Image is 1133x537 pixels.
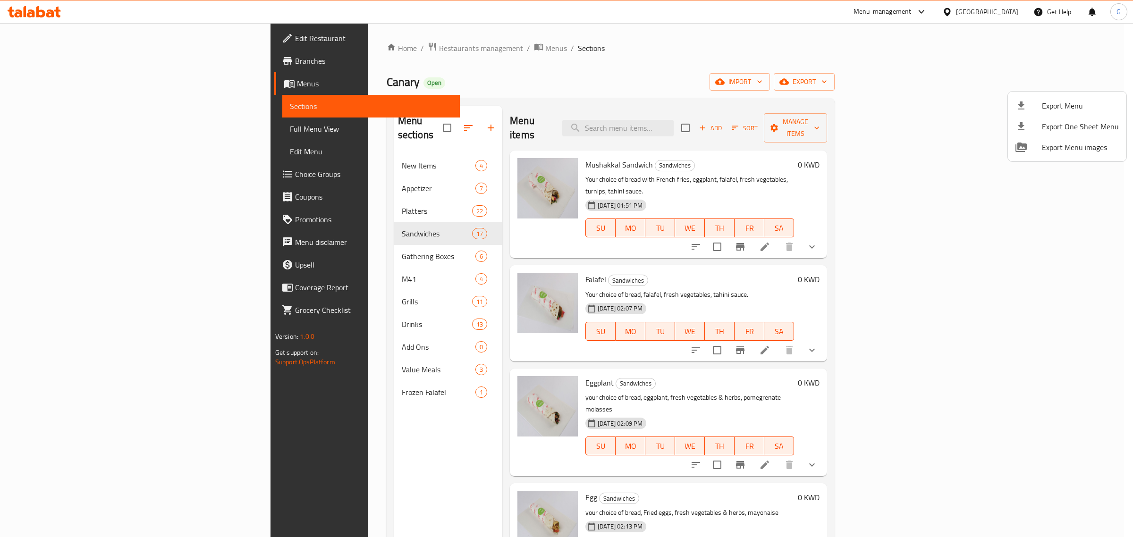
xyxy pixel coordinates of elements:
li: Export Menu images [1008,137,1126,158]
span: Export Menu [1042,100,1119,111]
li: Export one sheet menu items [1008,116,1126,137]
span: Export Menu images [1042,142,1119,153]
span: Export One Sheet Menu [1042,121,1119,132]
li: Export menu items [1008,95,1126,116]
